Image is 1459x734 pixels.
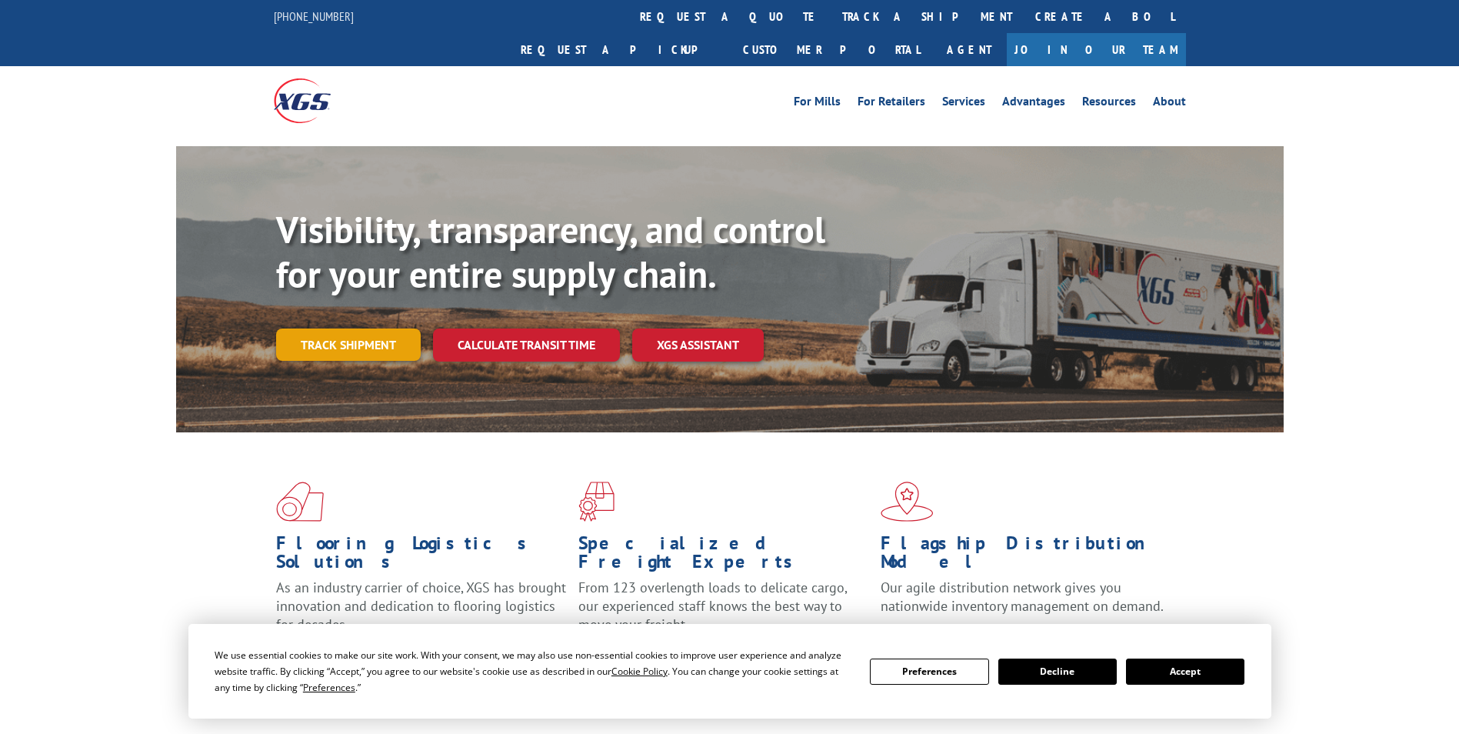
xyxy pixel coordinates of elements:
h1: Flooring Logistics Solutions [276,534,567,579]
span: Our agile distribution network gives you nationwide inventory management on demand. [881,579,1164,615]
a: Advantages [1002,95,1065,112]
div: Cookie Consent Prompt [188,624,1271,719]
a: About [1153,95,1186,112]
a: Services [942,95,985,112]
a: For Retailers [858,95,925,112]
a: Agent [931,33,1007,66]
b: Visibility, transparency, and control for your entire supply chain. [276,205,825,298]
a: Resources [1082,95,1136,112]
a: Track shipment [276,329,421,361]
p: From 123 overlength loads to delicate cargo, our experienced staff knows the best way to move you... [578,579,869,647]
a: For Mills [794,95,841,112]
a: Request a pickup [509,33,731,66]
h1: Flagship Distribution Model [881,534,1171,579]
button: Accept [1126,659,1244,685]
span: Preferences [303,681,355,694]
button: Preferences [870,659,988,685]
button: Decline [998,659,1117,685]
a: Join Our Team [1007,33,1186,66]
a: Calculate transit time [433,329,620,362]
img: xgs-icon-flagship-distribution-model-red [881,482,934,522]
div: We use essential cookies to make our site work. With your consent, we may also use non-essential ... [215,647,851,696]
a: Customer Portal [731,33,931,66]
img: xgs-icon-total-supply-chain-intelligence-red [276,482,324,522]
img: xgs-icon-focused-on-flooring-red [578,482,615,522]
span: As an industry carrier of choice, XGS has brought innovation and dedication to flooring logistics... [276,579,566,633]
span: Cookie Policy [611,665,668,678]
a: XGS ASSISTANT [632,329,764,362]
a: [PHONE_NUMBER] [274,8,354,24]
h1: Specialized Freight Experts [578,534,869,579]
